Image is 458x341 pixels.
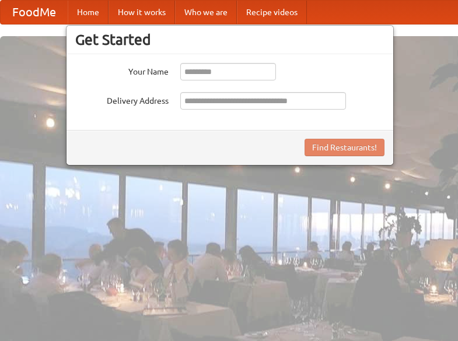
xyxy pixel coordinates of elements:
[237,1,307,24] a: Recipe videos
[75,63,169,78] label: Your Name
[305,139,384,156] button: Find Restaurants!
[68,1,109,24] a: Home
[1,1,68,24] a: FoodMe
[109,1,175,24] a: How it works
[175,1,237,24] a: Who we are
[75,92,169,107] label: Delivery Address
[75,31,384,48] h3: Get Started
